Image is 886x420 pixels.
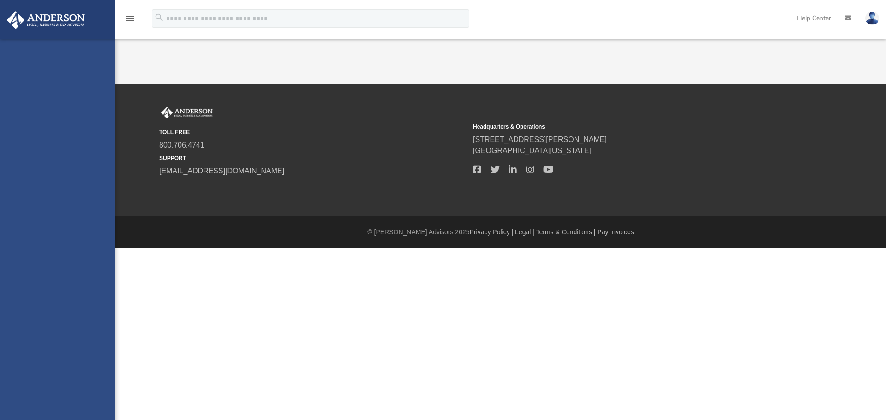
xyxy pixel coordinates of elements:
a: Pay Invoices [597,228,634,236]
small: TOLL FREE [159,128,467,136]
div: © [PERSON_NAME] Advisors 2025 [115,227,886,237]
a: Terms & Conditions | [536,228,596,236]
a: [STREET_ADDRESS][PERSON_NAME] [473,136,607,143]
a: [GEOGRAPHIC_DATA][US_STATE] [473,147,591,154]
a: Privacy Policy | [470,228,514,236]
small: SUPPORT [159,154,467,162]
img: Anderson Advisors Platinum Portal [4,11,88,29]
img: User Pic [865,12,879,25]
a: 800.706.4741 [159,141,204,149]
small: Headquarters & Operations [473,123,780,131]
a: Legal | [515,228,534,236]
i: search [154,12,164,23]
a: menu [125,18,136,24]
img: Anderson Advisors Platinum Portal [159,107,215,119]
a: [EMAIL_ADDRESS][DOMAIN_NAME] [159,167,284,175]
i: menu [125,13,136,24]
